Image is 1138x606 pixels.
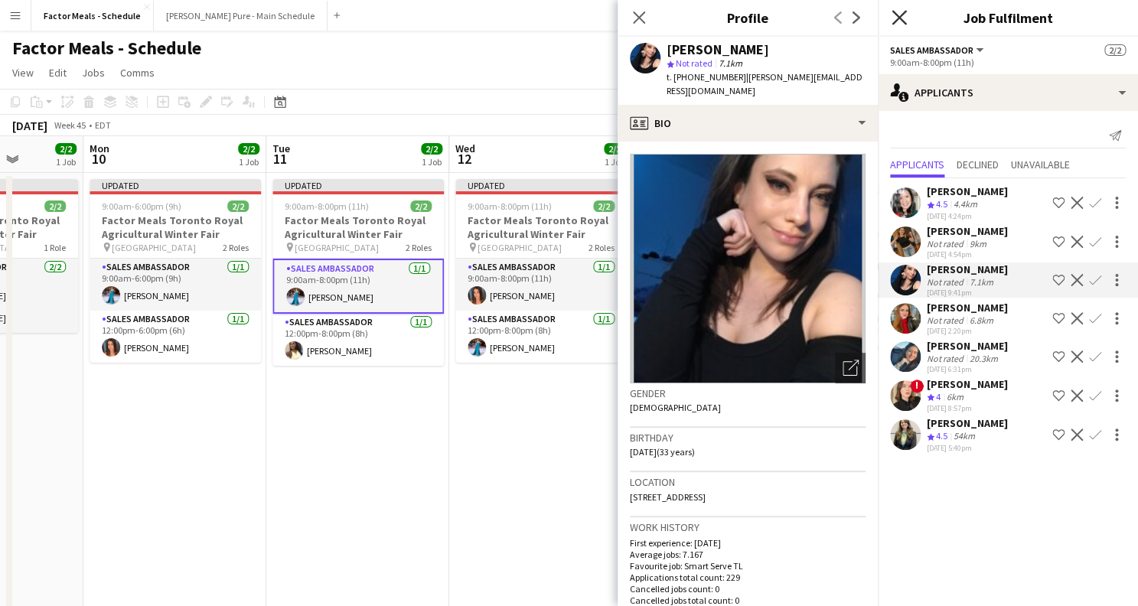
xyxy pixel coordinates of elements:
div: 7.1km [967,276,996,288]
span: 2 Roles [589,242,615,253]
div: Not rated [927,238,967,249]
div: Updated [90,179,261,191]
span: Applicants [890,159,944,170]
span: 2/2 [44,200,66,212]
span: 2/2 [1104,44,1126,56]
span: [GEOGRAPHIC_DATA] [295,242,379,253]
span: Week 45 [51,119,89,131]
span: 2/2 [593,200,615,212]
span: Unavailable [1011,159,1070,170]
button: Sales Ambassador [890,44,986,56]
span: 2 Roles [406,242,432,253]
span: 2/2 [410,200,432,212]
div: 9km [967,238,990,249]
span: Comms [120,66,155,80]
span: t. [PHONE_NUMBER] [667,71,746,83]
span: Jobs [82,66,105,80]
span: 2/2 [238,143,259,155]
span: [DATE] (33 years) [630,446,695,458]
h3: Work history [630,520,866,534]
p: Cancelled jobs total count: 0 [630,595,866,606]
div: 1 Job [422,156,442,168]
div: 1 Job [56,156,76,168]
app-card-role: Sales Ambassador1/112:00pm-8:00pm (8h)[PERSON_NAME] [272,314,444,366]
div: [DATE] 8:57pm [927,403,1008,413]
span: [STREET_ADDRESS] [630,491,706,503]
span: 2/2 [227,200,249,212]
div: [PERSON_NAME] [667,43,769,57]
div: [DATE] 9:41pm [927,288,1008,298]
h3: Gender [630,386,866,400]
span: 9:00am-8:00pm (11h) [285,200,369,212]
img: Crew avatar or photo [630,154,866,383]
div: [PERSON_NAME] [927,301,1008,314]
span: Tue [272,142,290,155]
a: Comms [114,63,161,83]
div: [DATE] 6:31pm [927,364,1008,374]
span: [GEOGRAPHIC_DATA] [478,242,562,253]
h3: Factor Meals Toronto Royal Agricultural Winter Fair [90,213,261,241]
div: [PERSON_NAME] [927,224,1008,238]
button: [PERSON_NAME] Pure - Main Schedule [154,1,328,31]
app-card-role: Sales Ambassador1/112:00pm-6:00pm (6h)[PERSON_NAME] [90,311,261,363]
div: [DATE] 5:40pm [927,443,1008,453]
p: Average jobs: 7.167 [630,549,866,560]
app-card-role: Sales Ambassador1/19:00am-8:00pm (11h)[PERSON_NAME] [272,259,444,314]
div: Open photos pop-in [835,353,866,383]
span: Mon [90,142,109,155]
div: [PERSON_NAME] [927,339,1008,353]
a: View [6,63,40,83]
div: Applicants [878,74,1138,111]
div: [PERSON_NAME] [927,377,1008,391]
span: [GEOGRAPHIC_DATA] [112,242,196,253]
app-job-card: Updated9:00am-6:00pm (9h)2/2Factor Meals Toronto Royal Agricultural Winter Fair [GEOGRAPHIC_DATA]... [90,179,261,363]
span: 2/2 [55,143,77,155]
span: 2 Roles [223,242,249,253]
span: 4.5 [936,198,947,210]
p: First experience: [DATE] [630,537,866,549]
h3: Profile [618,8,878,28]
div: Updated9:00am-8:00pm (11h)2/2Factor Meals Toronto Royal Agricultural Winter Fair [GEOGRAPHIC_DATA... [455,179,627,363]
app-card-role: Sales Ambassador1/19:00am-6:00pm (9h)[PERSON_NAME] [90,259,261,311]
div: 1 Job [239,156,259,168]
div: 20.3km [967,353,1001,364]
span: 7.1km [716,57,745,69]
span: Wed [455,142,475,155]
div: [PERSON_NAME] [927,184,1008,198]
button: Factor Meals - Schedule [31,1,154,31]
span: View [12,66,34,80]
span: Not rated [676,57,712,69]
span: Declined [957,159,999,170]
p: Favourite job: Smart Serve TL [630,560,866,572]
span: 12 [453,150,475,168]
a: Edit [43,63,73,83]
h1: Factor Meals - Schedule [12,37,201,60]
div: [DATE] 4:24pm [927,211,1008,221]
div: [PERSON_NAME] [927,262,1008,276]
div: Updated [272,179,444,191]
div: 4.4km [951,198,980,211]
h3: Factor Meals Toronto Royal Agricultural Winter Fair [455,213,627,241]
div: 54km [951,430,978,443]
p: Applications total count: 229 [630,572,866,583]
div: 1 Job [605,156,624,168]
h3: Birthday [630,431,866,445]
span: 9:00am-6:00pm (9h) [102,200,181,212]
span: 1 Role [44,242,66,253]
span: 2/2 [604,143,625,155]
h3: Job Fulfilment [878,8,1138,28]
span: 4 [936,391,941,402]
app-card-role: Sales Ambassador1/112:00pm-8:00pm (8h)[PERSON_NAME] [455,311,627,363]
span: Sales Ambassador [890,44,973,56]
div: Updated [455,179,627,191]
h3: Location [630,475,866,489]
a: Jobs [76,63,111,83]
div: [DATE] 2:20pm [927,326,1008,336]
app-job-card: Updated9:00am-8:00pm (11h)2/2Factor Meals Toronto Royal Agricultural Winter Fair [GEOGRAPHIC_DATA... [272,179,444,366]
h3: Factor Meals Toronto Royal Agricultural Winter Fair [272,213,444,241]
div: 9:00am-8:00pm (11h) [890,57,1126,68]
span: 4.5 [936,430,947,441]
span: ! [910,380,924,393]
div: [DATE] 4:54pm [927,249,1008,259]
